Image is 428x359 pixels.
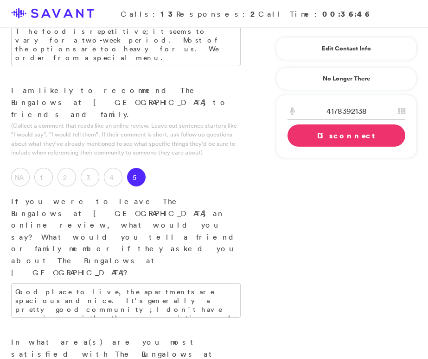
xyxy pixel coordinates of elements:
[11,121,241,157] p: (Collect a comment that reads like an online review. Leave out sentence starters like "I would sa...
[322,9,371,19] strong: 00:36:46
[287,41,405,56] a: Edit Contact Info
[11,196,241,279] p: If you were to leave The Bungalows at [GEOGRAPHIC_DATA] an online review, what would you say? Wha...
[250,9,258,19] strong: 2
[287,124,405,147] a: Disconnect
[276,67,417,90] a: No Longer There
[11,168,30,186] label: NA
[11,85,241,120] p: I am likely to recommend The Bungalows at [GEOGRAPHIC_DATA] to friends and family.
[127,168,146,186] label: 5
[34,168,53,186] label: 1
[104,168,122,186] label: 4
[160,9,176,19] strong: 13
[81,168,99,186] label: 3
[57,168,76,186] label: 2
